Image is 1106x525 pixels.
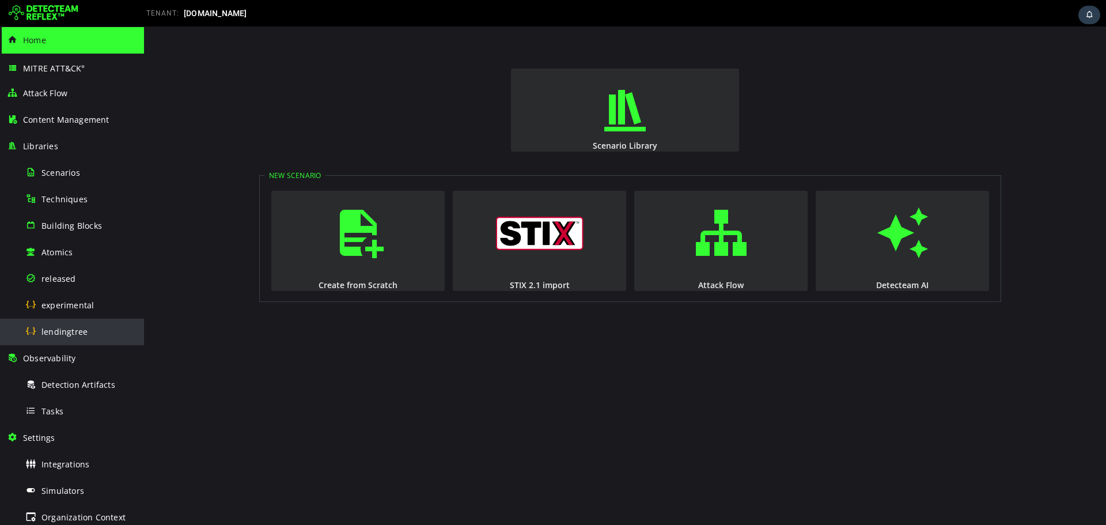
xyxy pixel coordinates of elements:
div: STIX 2.1 import [308,253,483,264]
div: Attack Flow [489,253,665,264]
span: experimental [41,300,94,311]
span: Tasks [41,406,63,417]
span: Settings [23,432,55,443]
button: Create from Scratch [127,164,301,265]
span: Techniques [41,194,88,205]
button: Detecteam AI [672,164,845,265]
span: released [41,273,76,284]
span: Detection Artifacts [41,379,115,390]
span: TENANT: [146,9,179,17]
span: Attack Flow [23,88,67,99]
span: Libraries [23,141,58,152]
span: Atomics [41,247,73,258]
span: [DOMAIN_NAME] [184,9,247,18]
img: logo_stix.svg [351,190,440,224]
legend: New Scenario [120,144,181,154]
span: Scenarios [41,167,80,178]
span: Integrations [41,459,89,470]
span: Home [23,35,46,46]
button: STIX 2.1 import [309,164,482,265]
div: Task Notifications [1078,6,1100,24]
div: Create from Scratch [126,253,302,264]
button: Scenario Library [367,42,595,125]
span: Organization Context [41,512,126,523]
span: Content Management [23,114,109,125]
div: Detecteam AI [671,253,846,264]
span: Observability [23,353,76,364]
button: Attack Flow [490,164,664,265]
sup: ® [81,64,85,69]
img: Detecteam logo [9,4,78,22]
span: Simulators [41,485,84,496]
div: Scenario Library [366,114,596,124]
span: Building Blocks [41,220,102,231]
span: MITRE ATT&CK [23,63,85,74]
span: lendingtree [41,326,88,337]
